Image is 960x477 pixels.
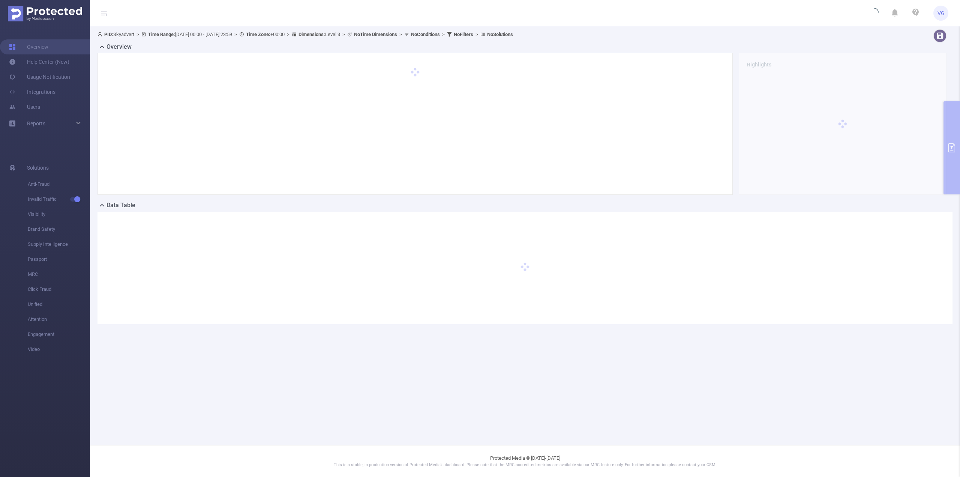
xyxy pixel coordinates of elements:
[9,39,48,54] a: Overview
[9,99,40,114] a: Users
[28,222,90,237] span: Brand Safety
[97,32,513,37] span: Skyadvert [DATE] 00:00 - [DATE] 23:59 +00:00
[9,84,55,99] a: Integrations
[106,201,135,210] h2: Data Table
[28,177,90,192] span: Anti-Fraud
[298,32,325,37] b: Dimensions :
[28,327,90,342] span: Engagement
[9,54,69,69] a: Help Center (New)
[870,8,879,18] i: icon: loading
[28,297,90,312] span: Unified
[134,32,141,37] span: >
[28,192,90,207] span: Invalid Traffic
[397,32,404,37] span: >
[411,32,440,37] b: No Conditions
[246,32,270,37] b: Time Zone:
[454,32,473,37] b: No Filters
[28,267,90,282] span: MRC
[473,32,480,37] span: >
[285,32,292,37] span: >
[27,120,45,126] span: Reports
[487,32,513,37] b: No Solutions
[232,32,239,37] span: >
[354,32,397,37] b: No Time Dimensions
[298,32,340,37] span: Level 3
[9,69,70,84] a: Usage Notification
[28,342,90,357] span: Video
[28,207,90,222] span: Visibility
[8,6,82,21] img: Protected Media
[28,312,90,327] span: Attention
[106,42,132,51] h2: Overview
[440,32,447,37] span: >
[28,237,90,252] span: Supply Intelligence
[109,462,941,468] p: This is a stable, in production version of Protected Media's dashboard. Please note that the MRC ...
[28,282,90,297] span: Click Fraud
[104,32,113,37] b: PID:
[28,252,90,267] span: Passport
[340,32,347,37] span: >
[97,32,104,37] i: icon: user
[148,32,175,37] b: Time Range:
[90,445,960,477] footer: Protected Media © [DATE]-[DATE]
[27,160,49,175] span: Solutions
[937,6,945,21] span: VG
[27,116,45,131] a: Reports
